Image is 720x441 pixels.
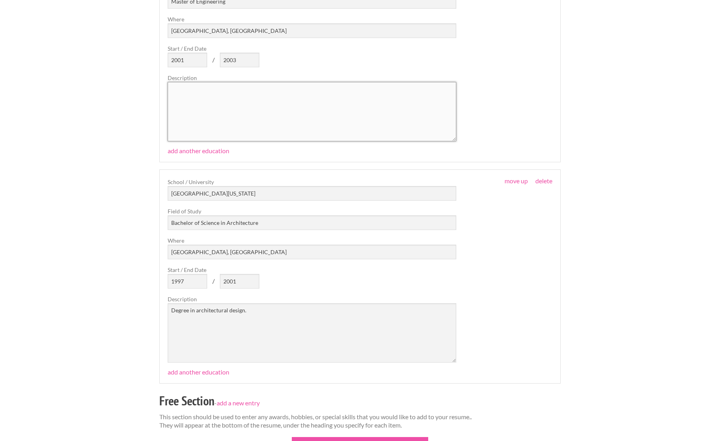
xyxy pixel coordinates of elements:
[168,186,456,201] input: Organization
[159,391,561,413] div: -
[159,413,561,430] p: This section should be used to enter any awards, hobbies, or special skills that you would like t...
[168,295,456,303] label: Description
[535,177,552,184] a: delete
[168,178,456,186] label: School / University
[168,215,456,230] input: Title
[217,399,260,407] a: add a new entry
[168,147,229,154] a: add another education
[168,23,456,38] input: Where
[505,177,528,184] a: move up
[168,207,456,215] label: Field of Study
[168,245,456,259] input: Where
[168,15,456,23] label: Where
[168,74,456,82] label: Description
[168,82,456,141] textarea: Description
[159,392,214,410] h2: Free Section
[168,303,456,363] textarea: Description
[168,266,456,274] label: Start / End Date
[208,57,219,63] span: /
[168,44,456,53] label: Start / End Date
[168,236,456,245] label: Where
[208,278,219,284] span: /
[168,368,229,376] a: add another education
